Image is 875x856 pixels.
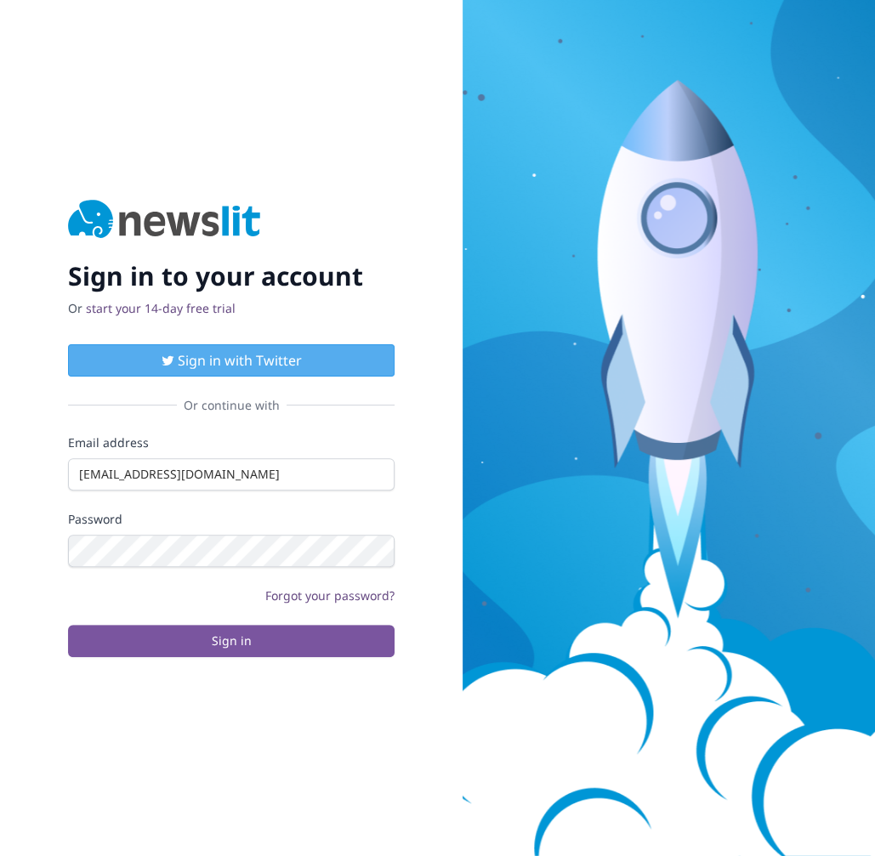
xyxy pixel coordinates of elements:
[177,397,287,414] span: Or continue with
[265,587,395,604] a: Forgot your password?
[68,434,395,451] label: Email address
[68,200,261,241] img: Newslit
[86,300,236,316] a: start your 14-day free trial
[68,511,395,528] label: Password
[68,261,395,292] h2: Sign in to your account
[68,300,395,317] p: Or
[68,625,395,657] button: Sign in
[68,344,395,377] button: Sign in with Twitter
